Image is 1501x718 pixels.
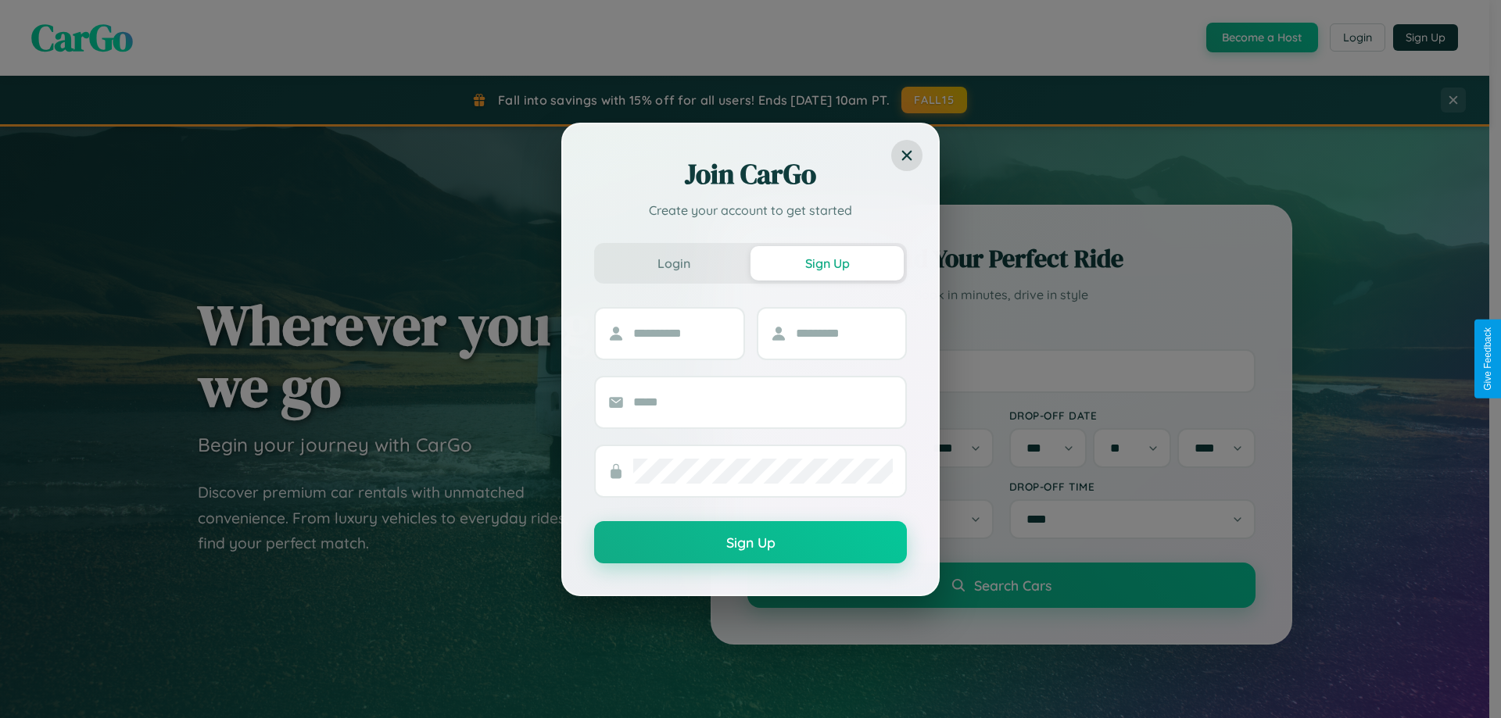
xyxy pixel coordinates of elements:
[594,155,907,193] h2: Join CarGo
[597,246,750,280] button: Login
[594,521,907,563] button: Sign Up
[594,201,907,220] p: Create your account to get started
[1482,327,1493,391] div: Give Feedback
[750,246,904,280] button: Sign Up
